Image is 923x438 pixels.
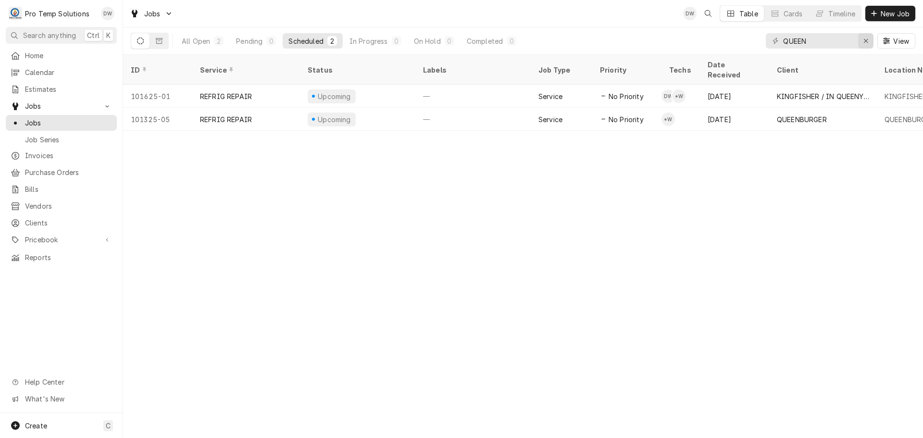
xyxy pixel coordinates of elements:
div: 2 [329,36,335,46]
span: No Priority [609,114,644,125]
span: Purchase Orders [25,167,112,177]
div: 101625-01 [123,85,192,108]
div: *Kevin Williams's Avatar [672,89,686,103]
button: Search anythingCtrlK [6,27,117,44]
div: — [415,108,531,131]
span: Job Series [25,135,112,145]
span: No Priority [609,91,644,101]
div: DW [661,89,675,103]
div: [DATE] [700,85,769,108]
div: Timeline [828,9,855,19]
button: Open search [700,6,716,21]
div: KINGFISHER / IN QUEENY'S [777,91,869,101]
div: ID [131,65,183,75]
div: QUEENBURGER [777,114,827,125]
div: Status [308,65,406,75]
div: Service [538,114,562,125]
span: Clients [25,218,112,228]
div: All Open [182,36,210,46]
div: Priority [600,65,652,75]
span: Home [25,50,112,61]
span: What's New [25,394,111,404]
div: Pro Temp Solutions [25,9,89,19]
span: Ctrl [87,30,100,40]
a: Reports [6,250,117,265]
div: P [9,7,22,20]
span: View [891,36,911,46]
a: Go to Help Center [6,374,117,390]
div: Client [777,65,867,75]
div: Labels [423,65,523,75]
div: Upcoming [317,114,352,125]
div: 0 [394,36,399,46]
span: Estimates [25,84,112,94]
a: Estimates [6,81,117,97]
div: 101325-05 [123,108,192,131]
div: Techs [669,65,692,75]
a: Job Series [6,132,117,148]
button: View [877,33,915,49]
a: Purchase Orders [6,164,117,180]
span: C [106,421,111,431]
div: Date Received [708,60,760,80]
div: REFRIG REPAIR [200,114,252,125]
div: Job Type [538,65,585,75]
span: Jobs [25,118,112,128]
a: Invoices [6,148,117,163]
span: Calendar [25,67,112,77]
span: Jobs [25,101,98,111]
div: — [415,85,531,108]
span: Pricebook [25,235,98,245]
div: Dana Williams's Avatar [683,7,697,20]
div: 0 [447,36,452,46]
a: Bills [6,181,117,197]
div: Dana Williams's Avatar [101,7,114,20]
span: K [106,30,111,40]
div: Service [538,91,562,101]
div: Pro Temp Solutions's Avatar [9,7,22,20]
div: Dakota Williams's Avatar [661,89,675,103]
div: Upcoming [317,91,352,101]
div: 2 [216,36,222,46]
a: Jobs [6,115,117,131]
div: DW [101,7,114,20]
a: Go to Jobs [126,6,177,22]
input: Keyword search [783,33,855,49]
div: Scheduled [288,36,323,46]
div: Cards [784,9,803,19]
div: In Progress [349,36,388,46]
div: Completed [467,36,503,46]
div: [DATE] [700,108,769,131]
button: Erase input [858,33,873,49]
div: *Kevin Williams's Avatar [661,113,675,126]
a: Calendar [6,64,117,80]
div: Pending [236,36,262,46]
a: Go to Jobs [6,98,117,114]
div: 0 [268,36,274,46]
span: Bills [25,184,112,194]
div: DW [683,7,697,20]
a: Clients [6,215,117,231]
a: Vendors [6,198,117,214]
div: On Hold [414,36,441,46]
a: Go to Pricebook [6,232,117,248]
button: New Job [865,6,915,21]
a: Home [6,48,117,63]
span: New Job [879,9,911,19]
div: REFRIG REPAIR [200,91,252,101]
span: Create [25,422,47,430]
div: Table [739,9,758,19]
span: Reports [25,252,112,263]
span: Help Center [25,377,111,387]
a: Go to What's New [6,391,117,407]
span: Jobs [144,9,161,19]
span: Invoices [25,150,112,161]
span: Vendors [25,201,112,211]
div: 0 [509,36,514,46]
div: Service [200,65,290,75]
span: Search anything [23,30,76,40]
